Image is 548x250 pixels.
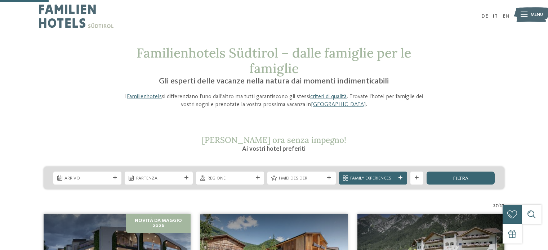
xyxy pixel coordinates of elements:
span: Arrivo [64,175,110,182]
span: [PERSON_NAME] ora senza impegno! [202,135,346,145]
span: Menu [531,12,543,18]
span: Regione [208,175,253,182]
p: I si differenziano l’uno dall’altro ma tutti garantiscono gli stessi . Trovate l’hotel per famigl... [120,93,428,109]
a: EN [503,14,509,19]
span: 27 [500,202,504,209]
span: Family Experiences [350,175,396,182]
span: Partenza [136,175,182,182]
span: Familienhotels Südtirol – dalle famiglie per le famiglie [137,45,411,77]
span: / [498,202,500,209]
a: Familienhotels [127,94,162,100]
span: Gli esperti delle vacanze nella natura dai momenti indimenticabili [159,77,389,85]
span: filtra [453,176,468,181]
span: Ai vostri hotel preferiti [242,146,306,152]
span: I miei desideri [279,175,324,182]
a: DE [481,14,488,19]
span: 27 [493,202,498,209]
a: [GEOGRAPHIC_DATA] [311,102,366,108]
a: IT [493,14,498,19]
a: criteri di qualità [310,94,347,100]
